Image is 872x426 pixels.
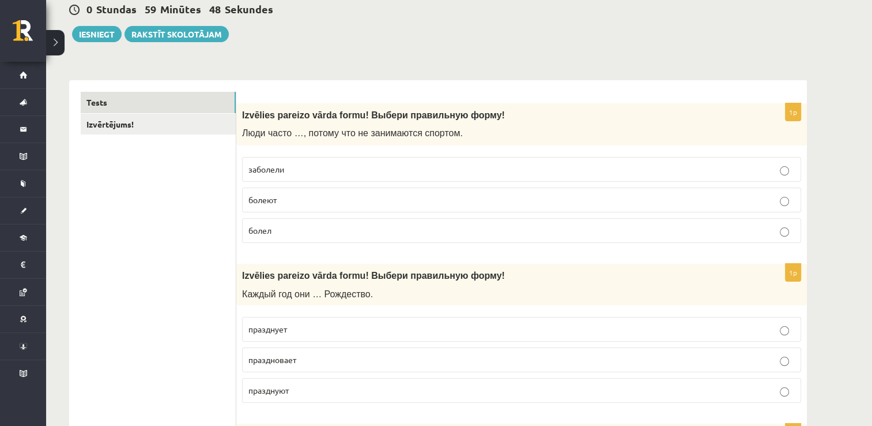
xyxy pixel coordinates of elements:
span: болел [248,225,271,236]
input: празднует [780,326,789,335]
input: празднуют [780,387,789,397]
a: Rakstīt skolotājam [124,26,229,42]
span: Minūtes [160,2,201,16]
input: заболели [780,166,789,175]
span: празднует [248,324,287,334]
span: заболели [248,164,284,174]
span: праздновает [248,354,296,365]
p: 1p [785,103,801,121]
input: праздновает [780,357,789,366]
span: Izvēlies pareizo vārda formu! Выбери правильную форму! [242,110,505,120]
span: Stundas [96,2,137,16]
span: 59 [145,2,156,16]
button: Iesniegt [72,26,122,42]
a: Tests [81,92,236,113]
span: Sekundes [225,2,273,16]
span: Люди часто …, потому что не занимаются спортом. [242,128,463,138]
input: болел [780,227,789,237]
span: 0 [86,2,92,16]
span: Каждый год они … Рождество. [242,289,373,299]
span: празднуют [248,385,289,395]
span: болеют [248,195,277,205]
a: Izvērtējums! [81,114,236,135]
span: 48 [209,2,221,16]
input: болеют [780,197,789,206]
a: Rīgas 1. Tālmācības vidusskola [13,20,46,49]
span: Izvēlies pareizo vārda formu! Выбери правильную форму! [242,271,505,281]
p: 1p [785,263,801,282]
